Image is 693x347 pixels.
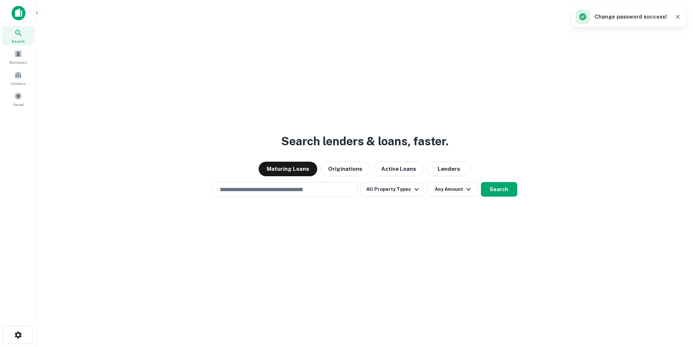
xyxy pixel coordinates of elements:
img: capitalize-icon.png [12,6,25,20]
a: Borrowers [2,47,34,67]
button: Active Loans [373,162,424,176]
div: Change password success! [575,9,667,24]
button: Any Amount [427,182,478,197]
span: Contacts [11,80,25,86]
button: All Property Types [361,182,424,197]
a: Contacts [2,68,34,88]
a: Search [2,26,34,46]
span: Saved [13,102,24,107]
h3: Search lenders & loans, faster. [281,133,449,150]
iframe: Chat Widget [657,289,693,324]
span: Borrowers [9,59,27,65]
button: Search [481,182,517,197]
span: Search [12,38,25,44]
a: Saved [2,89,34,109]
button: Maturing Loans [259,162,317,176]
button: Originations [320,162,370,176]
button: Lenders [427,162,471,176]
